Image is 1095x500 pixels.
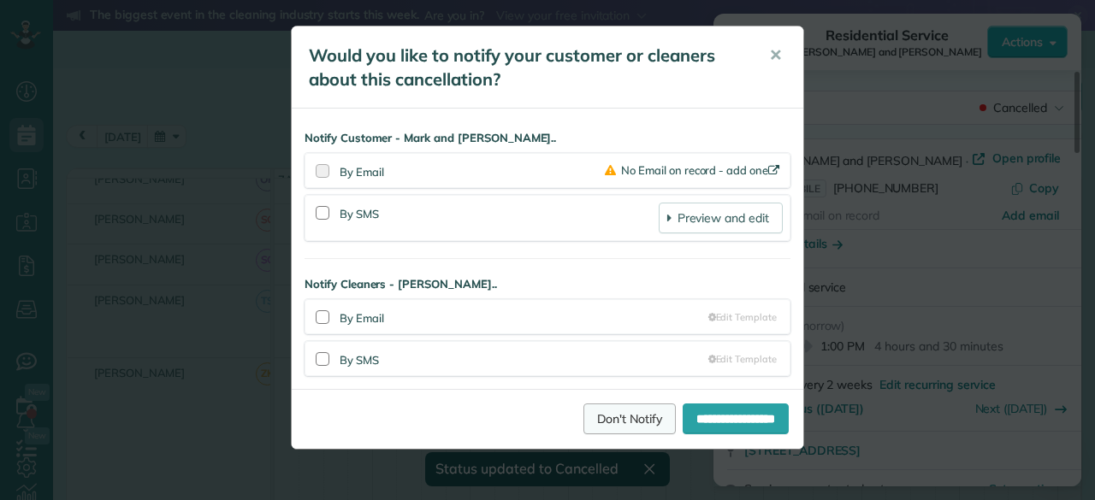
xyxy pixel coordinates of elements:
a: Edit Template [708,352,777,366]
strong: Notify Cleaners - [PERSON_NAME].. [305,276,790,292]
a: Don't Notify [583,403,676,434]
strong: Notify Customer - Mark and [PERSON_NAME].. [305,130,790,146]
h5: Would you like to notify your customer or cleaners about this cancellation? [309,44,745,91]
div: By Email [340,164,605,180]
span: ✕ [769,45,782,65]
a: Edit Template [708,310,777,324]
a: Preview and edit [659,203,783,233]
div: By Email [340,307,708,326]
a: No Email on record - add one [605,163,783,177]
div: By SMS [340,349,708,368]
div: By SMS [340,203,659,233]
